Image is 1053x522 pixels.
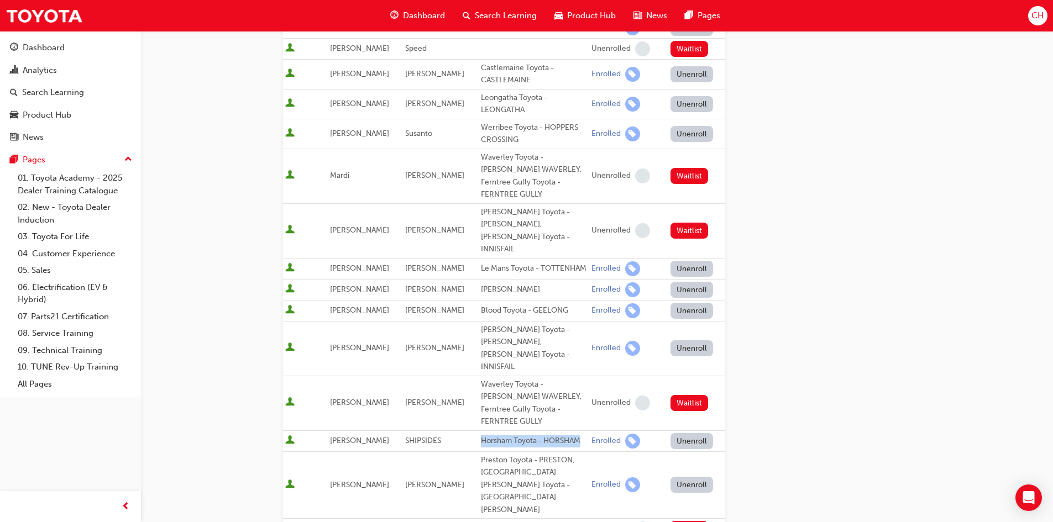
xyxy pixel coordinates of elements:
[646,9,667,22] span: News
[481,454,587,516] div: Preston Toyota - PRESTON, [GEOGRAPHIC_DATA][PERSON_NAME] Toyota - [GEOGRAPHIC_DATA][PERSON_NAME]
[481,324,587,373] div: [PERSON_NAME] Toyota - [PERSON_NAME], [PERSON_NAME] Toyota - INNISFAIL
[670,126,714,142] button: Unenroll
[625,97,640,112] span: learningRecordVerb_ENROLL-icon
[285,22,295,33] span: User is active
[330,171,349,180] span: Mardi
[122,500,130,514] span: prev-icon
[481,262,587,275] div: Le Mans Toyota - TOTTENHAM
[330,44,389,53] span: [PERSON_NAME]
[670,261,714,277] button: Unenroll
[625,477,640,492] span: learningRecordVerb_ENROLL-icon
[285,342,295,354] span: User is active
[4,82,137,103] a: Search Learning
[330,343,389,352] span: [PERSON_NAME]
[10,88,18,98] span: search-icon
[23,64,57,77] div: Analytics
[591,479,621,490] div: Enrolled
[285,284,295,295] span: User is active
[13,342,137,359] a: 09. Technical Training
[10,133,18,143] span: news-icon
[454,4,546,27] a: search-iconSearch Learning
[330,225,389,235] span: [PERSON_NAME]
[13,199,137,228] a: 02. New - Toyota Dealer Induction
[591,343,621,354] div: Enrolled
[475,9,537,22] span: Search Learning
[23,131,44,144] div: News
[405,398,464,407] span: [PERSON_NAME]
[285,68,295,80] span: User is active
[633,9,642,23] span: news-icon
[670,96,714,112] button: Unenroll
[625,67,640,82] span: learningRecordVerb_ENROLL-icon
[481,92,587,117] div: Leongatha Toyota - LEONGATHA
[405,284,464,294] span: [PERSON_NAME]
[13,279,137,308] a: 06. Electrification (EV & Hybrid)
[4,150,137,170] button: Pages
[625,4,676,27] a: news-iconNews
[625,126,640,141] span: learningRecordVerb_ENROLL-icon
[330,23,389,32] span: [PERSON_NAME]
[591,284,621,295] div: Enrolled
[13,170,137,199] a: 01. Toyota Academy - 2025 Dealer Training Catalogue
[10,43,18,53] span: guage-icon
[330,263,389,273] span: [PERSON_NAME]
[625,303,640,318] span: learningRecordVerb_ENROLL-icon
[330,398,389,407] span: [PERSON_NAME]
[23,109,71,122] div: Product Hub
[405,436,441,445] span: SHIPSIDES
[330,129,389,138] span: [PERSON_NAME]
[635,168,650,183] span: learningRecordVerb_NONE-icon
[13,325,137,342] a: 08. Service Training
[670,66,714,82] button: Unenroll
[591,263,621,274] div: Enrolled
[330,99,389,108] span: [PERSON_NAME]
[4,35,137,150] button: DashboardAnalyticsSearch LearningProduct HubNews
[481,151,587,201] div: Waverley Toyota - [PERSON_NAME] WAVERLEY, Ferntree Gully Toyota - FERNTREE GULLY
[635,223,650,238] span: learningRecordVerb_NONE-icon
[463,9,470,23] span: search-icon
[405,69,464,78] span: [PERSON_NAME]
[13,376,137,393] a: All Pages
[23,154,45,166] div: Pages
[625,434,640,449] span: learningRecordVerb_ENROLL-icon
[10,110,18,120] span: car-icon
[4,127,137,147] a: News
[591,99,621,109] div: Enrolled
[635,396,650,410] span: learningRecordVerb_NONE-icon
[6,3,83,28] img: Trak
[13,308,137,325] a: 07. Parts21 Certification
[285,479,295,491] span: User is active
[670,168,709,184] button: Waitlist
[405,44,427,53] span: Speed
[285,43,295,54] span: User is active
[405,171,464,180] span: [PERSON_NAME]
[546,4,625,27] a: car-iconProduct Hub
[285,225,295,236] span: User is active
[405,480,464,489] span: [PERSON_NAME]
[670,433,714,449] button: Unenroll
[567,9,616,22] span: Product Hub
[625,282,640,297] span: learningRecordVerb_ENROLL-icon
[22,86,84,99] div: Search Learning
[4,105,137,125] a: Product Hub
[591,436,621,446] div: Enrolled
[405,305,464,315] span: [PERSON_NAME]
[13,262,137,279] a: 05. Sales
[330,305,389,315] span: [PERSON_NAME]
[285,170,295,181] span: User is active
[635,41,650,56] span: learningRecordVerb_NONE-icon
[330,69,389,78] span: [PERSON_NAME]
[390,9,399,23] span: guage-icon
[10,66,18,76] span: chart-icon
[481,206,587,256] div: [PERSON_NAME] Toyota - [PERSON_NAME], [PERSON_NAME] Toyota - INNISFAIL
[676,4,729,27] a: pages-iconPages
[4,38,137,58] a: Dashboard
[285,98,295,109] span: User is active
[481,62,587,87] div: Castlemaine Toyota - CASTLEMAINE
[591,69,621,80] div: Enrolled
[625,341,640,356] span: learningRecordVerb_ENROLL-icon
[481,304,587,317] div: Blood Toyota - GEELONG
[591,44,631,54] div: Unenrolled
[670,477,714,493] button: Unenroll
